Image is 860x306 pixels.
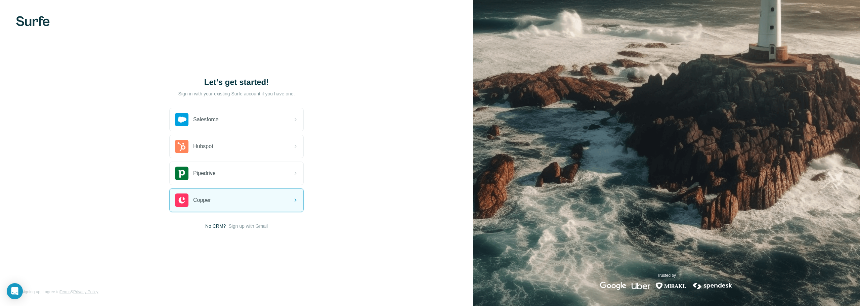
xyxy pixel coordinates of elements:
[175,193,188,207] img: copper's logo
[205,223,226,229] span: No CRM?
[178,90,295,97] p: Sign in with your existing Surfe account if you have one.
[655,282,686,290] img: mirakl's logo
[175,113,188,126] img: salesforce's logo
[193,169,216,177] span: Pipedrive
[193,142,213,150] span: Hubspot
[175,140,188,153] img: hubspot's logo
[59,290,71,294] a: Terms
[169,77,304,88] h1: Let’s get started!
[632,282,650,290] img: uber's logo
[193,116,219,124] span: Salesforce
[193,196,211,204] span: Copper
[7,283,23,299] div: Open Intercom Messenger
[692,282,733,290] img: spendesk's logo
[175,167,188,180] img: pipedrive's logo
[657,272,676,278] p: Trusted by
[228,223,268,229] button: Sign up with Gmail
[16,16,50,26] img: Surfe's logo
[16,289,98,295] span: By signing up, I agree to &
[600,282,626,290] img: google's logo
[73,290,98,294] a: Privacy Policy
